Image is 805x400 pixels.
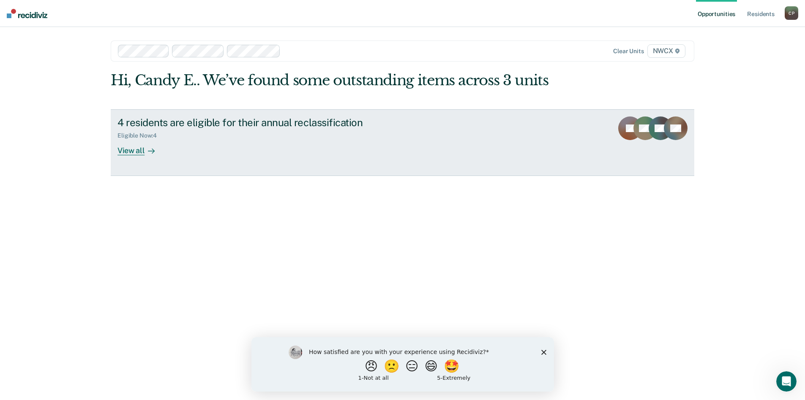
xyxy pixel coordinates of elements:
a: 4 residents are eligible for their annual reclassificationEligible Now:4View all [111,109,694,176]
div: View all [117,139,165,155]
div: C P [785,6,798,20]
div: 4 residents are eligible for their annual reclassification [117,116,414,129]
button: CP [785,6,798,20]
span: NWCX [647,44,685,58]
div: Eligible Now : 4 [117,132,164,139]
iframe: Intercom live chat [776,371,797,392]
iframe: Survey by Kim from Recidiviz [251,337,554,392]
div: Clear units [613,48,644,55]
div: Hi, Candy E.. We’ve found some outstanding items across 3 units [111,72,578,89]
img: Recidiviz [7,9,47,18]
